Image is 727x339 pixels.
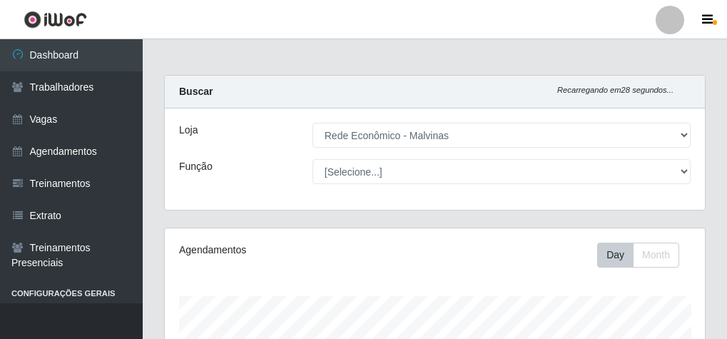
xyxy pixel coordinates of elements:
img: CoreUI Logo [24,11,87,29]
div: Toolbar with button groups [597,243,691,268]
strong: Buscar [179,86,213,97]
button: Month [633,243,679,268]
button: Day [597,243,634,268]
div: Agendamentos [179,243,380,258]
i: Recarregando em 28 segundos... [557,86,673,94]
label: Função [179,159,213,174]
div: First group [597,243,679,268]
label: Loja [179,123,198,138]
